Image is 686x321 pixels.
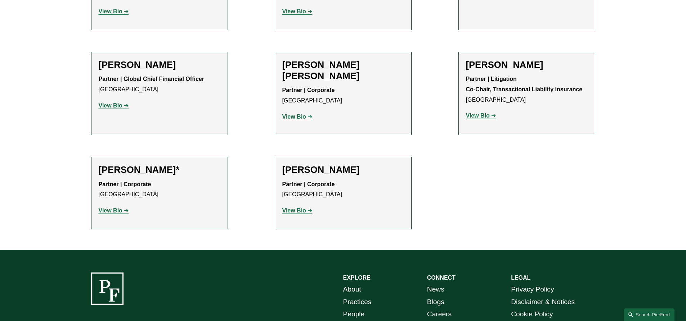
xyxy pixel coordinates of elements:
strong: View Bio [282,8,306,14]
strong: View Bio [282,207,306,214]
a: View Bio [99,207,129,214]
strong: View Bio [466,113,490,119]
h2: [PERSON_NAME]* [99,164,220,175]
strong: View Bio [99,8,122,14]
p: [GEOGRAPHIC_DATA] [282,179,404,200]
a: Practices [343,296,372,308]
a: View Bio [282,8,313,14]
strong: EXPLORE [343,275,371,281]
a: People [343,308,365,321]
p: [GEOGRAPHIC_DATA] [282,85,404,106]
strong: Partner | Litigation [466,76,517,82]
a: Privacy Policy [511,283,554,296]
a: Cookie Policy [511,308,553,321]
h2: [PERSON_NAME] [PERSON_NAME] [282,59,404,82]
p: [GEOGRAPHIC_DATA] [99,179,220,200]
a: Careers [427,308,452,321]
a: View Bio [99,8,129,14]
strong: LEGAL [511,275,530,281]
a: View Bio [466,113,496,119]
strong: View Bio [99,207,122,214]
a: Disclaimer & Notices [511,296,575,308]
strong: View Bio [282,114,306,120]
strong: Partner | Global Chief Financial Officer [99,76,204,82]
a: News [427,283,444,296]
p: [GEOGRAPHIC_DATA] [466,74,588,105]
a: View Bio [99,102,129,109]
strong: Partner | Corporate [282,87,335,93]
strong: Partner | Corporate [282,181,335,187]
h2: [PERSON_NAME] [466,59,588,70]
strong: CONNECT [427,275,456,281]
a: Blogs [427,296,444,308]
a: View Bio [282,207,313,214]
strong: Partner | Corporate [99,181,151,187]
p: [GEOGRAPHIC_DATA] [99,74,220,95]
a: Search this site [624,308,674,321]
strong: View Bio [99,102,122,109]
strong: Co-Chair, Transactional Liability Insurance [466,86,583,92]
a: About [343,283,361,296]
h2: [PERSON_NAME] [99,59,220,70]
h2: [PERSON_NAME] [282,164,404,175]
a: View Bio [282,114,313,120]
